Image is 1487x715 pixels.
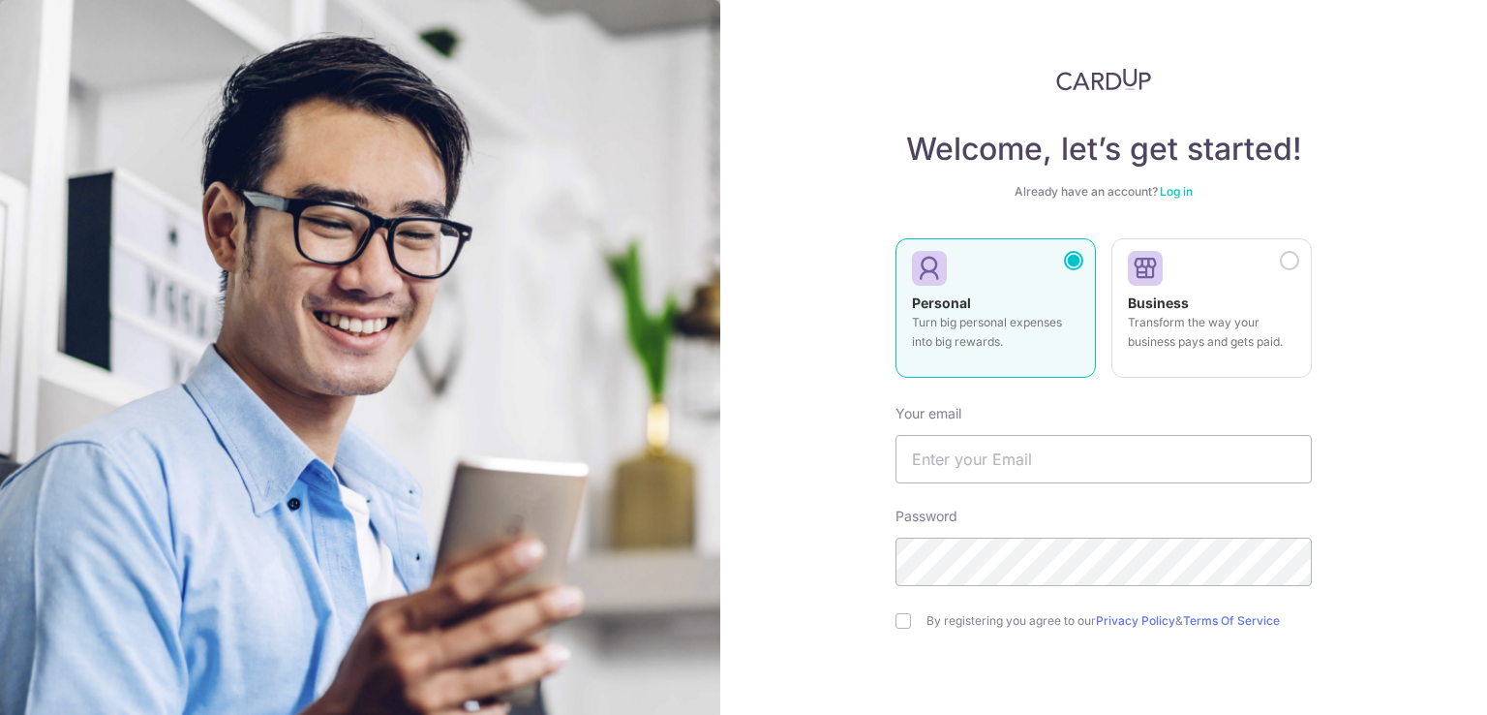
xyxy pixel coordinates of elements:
a: Personal Turn big personal expenses into big rewards. [895,238,1096,389]
a: Business Transform the way your business pays and gets paid. [1111,238,1312,389]
label: Your email [895,404,961,423]
p: Transform the way your business pays and gets paid. [1128,313,1295,352]
strong: Business [1128,295,1189,311]
strong: Personal [912,295,971,311]
img: CardUp Logo [1056,68,1151,91]
a: Privacy Policy [1096,613,1175,628]
a: Terms Of Service [1183,613,1280,628]
input: Enter your Email [895,435,1312,483]
a: Log in [1160,184,1193,199]
label: Password [895,507,957,526]
div: Already have an account? [895,184,1312,200]
label: By registering you agree to our & [926,613,1312,629]
h4: Welcome, let’s get started! [895,130,1312,169]
p: Turn big personal expenses into big rewards. [912,313,1079,352]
